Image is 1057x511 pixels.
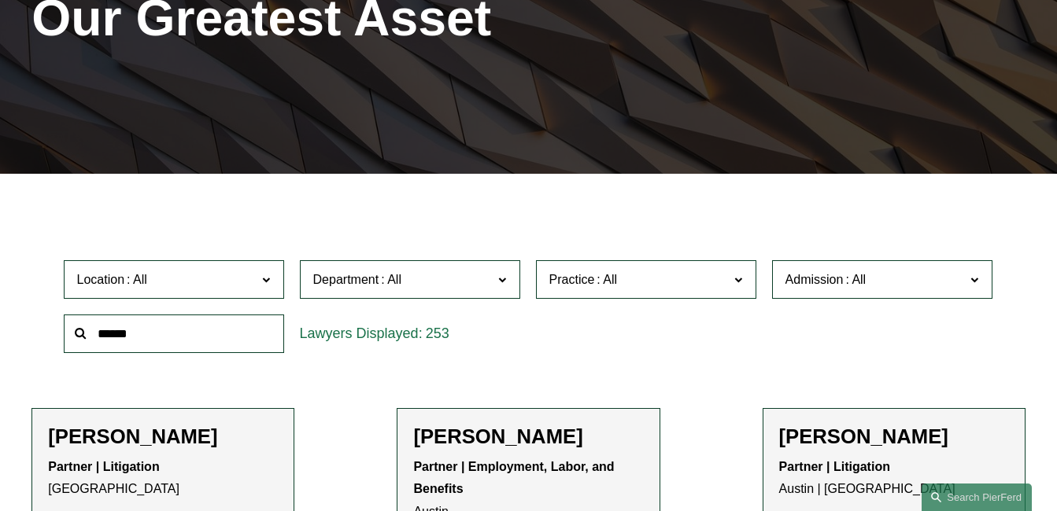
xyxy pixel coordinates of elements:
[426,325,449,341] span: 253
[413,460,618,496] strong: Partner | Employment, Labor, and Benefits
[779,456,1009,502] p: Austin | [GEOGRAPHIC_DATA]
[413,425,643,449] h2: [PERSON_NAME]
[77,273,125,286] span: Location
[48,460,159,473] strong: Partner | Litigation
[48,425,278,449] h2: [PERSON_NAME]
[549,273,595,286] span: Practice
[48,456,278,502] p: [GEOGRAPHIC_DATA]
[779,460,890,473] strong: Partner | Litigation
[785,273,844,286] span: Admission
[779,425,1009,449] h2: [PERSON_NAME]
[313,273,379,286] span: Department
[922,483,1032,511] a: Search this site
